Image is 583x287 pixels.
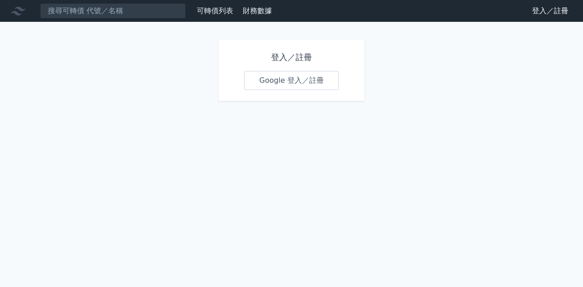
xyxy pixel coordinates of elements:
[244,51,339,64] h1: 登入／註冊
[243,6,272,15] a: 財務數據
[525,4,576,18] a: 登入／註冊
[244,71,339,90] a: Google 登入／註冊
[40,3,186,19] input: 搜尋可轉債 代號／名稱
[197,6,233,15] a: 可轉債列表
